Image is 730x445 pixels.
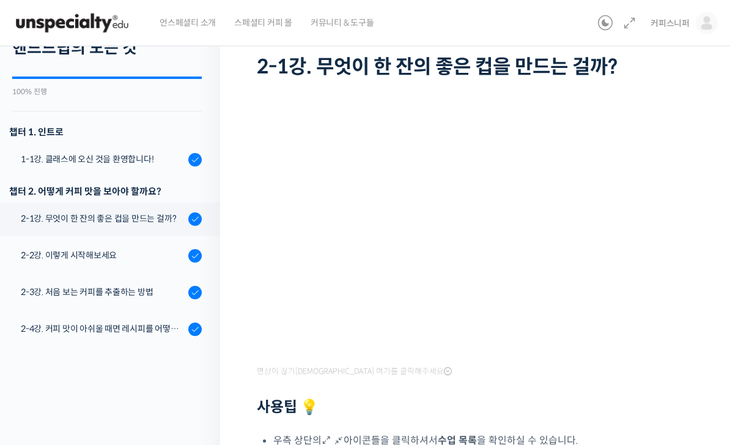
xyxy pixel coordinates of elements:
div: 챕터 2. 어떻게 커피 맛을 보아야 할까요? [9,184,202,200]
span: 커피스니퍼 [651,18,690,29]
span: 홈 [39,362,46,372]
span: 영상이 끊기[DEMOGRAPHIC_DATA] 여기를 클릭해주세요 [257,367,452,377]
span: 대화 [112,362,127,372]
div: 2-3강. 처음 보는 커피를 추출하는 방법 [21,286,185,299]
a: 홈 [4,343,81,374]
div: 2-2강. 이렇게 시작해보세요 [21,249,185,263]
h3: 챕터 1. 인트로 [9,124,202,141]
div: 1-1강. 클래스에 오신 것을 환영합니다! [21,153,185,166]
a: 설정 [158,343,235,374]
a: 대화 [81,343,158,374]
strong: 사용팁 💡 [257,398,319,417]
h1: 2-1강. 무엇이 한 잔의 좋은 컵을 만드는 걸까? [257,56,699,79]
div: 2-4강. 커피 맛이 아쉬울 때면 레시피를 어떻게 수정해 보면 좋을까요? (1) [21,323,185,336]
div: 2-1강. 무엇이 한 잔의 좋은 컵을 만드는 걸까? [21,212,185,226]
span: 설정 [189,362,204,372]
div: 100% 진행 [12,89,202,96]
